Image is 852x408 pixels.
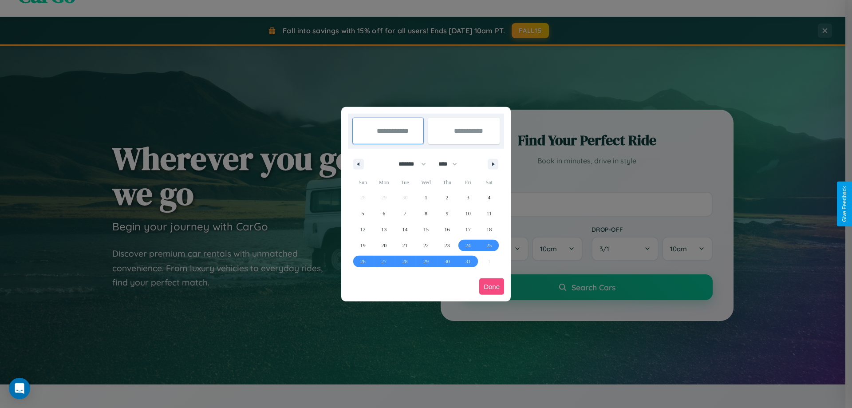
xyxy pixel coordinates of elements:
[9,378,30,399] div: Open Intercom Messenger
[373,175,394,190] span: Mon
[479,190,500,206] button: 4
[437,175,458,190] span: Thu
[352,175,373,190] span: Sun
[360,222,366,238] span: 12
[415,222,436,238] button: 15
[425,206,427,222] span: 8
[423,254,429,269] span: 29
[437,190,458,206] button: 2
[394,238,415,254] button: 21
[465,254,471,269] span: 31
[415,238,436,254] button: 22
[423,238,429,254] span: 22
[465,238,471,254] span: 24
[465,206,471,222] span: 10
[352,206,373,222] button: 5
[415,175,436,190] span: Wed
[486,238,492,254] span: 25
[352,254,373,269] button: 26
[488,190,490,206] span: 4
[458,206,478,222] button: 10
[458,254,478,269] button: 31
[486,222,492,238] span: 18
[446,206,448,222] span: 9
[404,206,406,222] span: 7
[352,238,373,254] button: 19
[373,222,394,238] button: 13
[383,206,385,222] span: 6
[415,254,436,269] button: 29
[437,254,458,269] button: 30
[373,238,394,254] button: 20
[486,206,492,222] span: 11
[423,222,429,238] span: 15
[381,222,387,238] span: 13
[458,190,478,206] button: 3
[373,254,394,269] button: 27
[415,190,436,206] button: 1
[373,206,394,222] button: 6
[402,238,408,254] span: 21
[458,238,478,254] button: 24
[425,190,427,206] span: 1
[381,254,387,269] span: 27
[841,186,848,222] div: Give Feedback
[394,254,415,269] button: 28
[360,238,366,254] span: 19
[446,190,448,206] span: 2
[444,254,450,269] span: 30
[479,175,500,190] span: Sat
[362,206,364,222] span: 5
[479,222,500,238] button: 18
[437,206,458,222] button: 9
[402,254,408,269] span: 28
[467,190,469,206] span: 3
[381,238,387,254] span: 20
[394,175,415,190] span: Tue
[479,206,500,222] button: 11
[479,278,504,295] button: Done
[458,175,478,190] span: Fri
[394,222,415,238] button: 14
[465,222,471,238] span: 17
[394,206,415,222] button: 7
[352,222,373,238] button: 12
[437,238,458,254] button: 23
[458,222,478,238] button: 17
[444,222,450,238] span: 16
[444,238,450,254] span: 23
[415,206,436,222] button: 8
[360,254,366,269] span: 26
[437,222,458,238] button: 16
[402,222,408,238] span: 14
[479,238,500,254] button: 25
